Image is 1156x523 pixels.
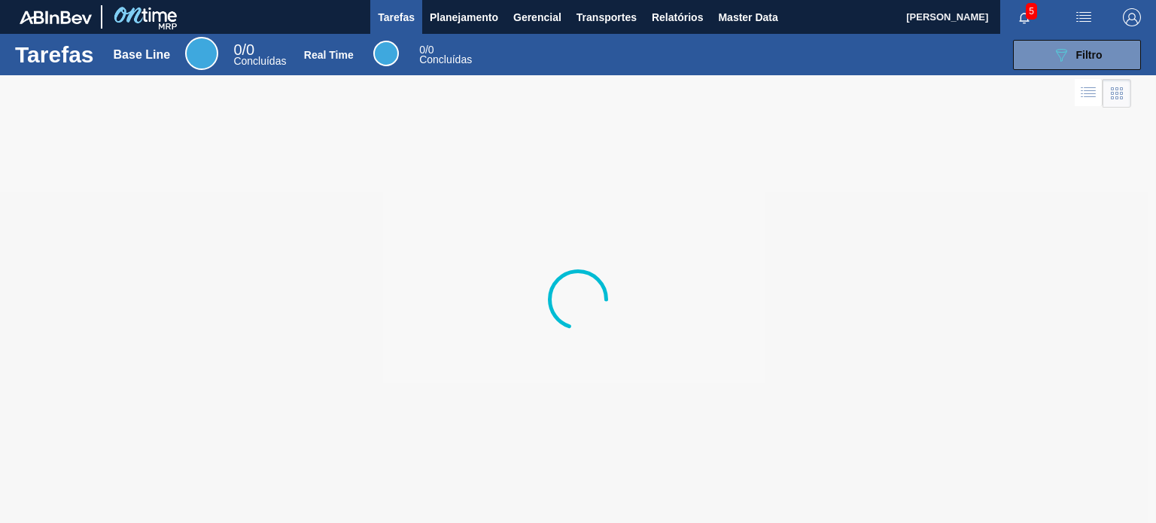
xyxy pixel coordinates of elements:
span: 0 [233,41,242,58]
img: Logout [1123,8,1141,26]
h1: Tarefas [15,46,94,63]
span: Transportes [576,8,637,26]
span: Concluídas [233,55,286,67]
span: / 0 [419,44,433,56]
div: Base Line [114,48,171,62]
span: 0 [419,44,425,56]
span: 5 [1026,3,1037,20]
div: Real Time [304,49,354,61]
div: Base Line [185,37,218,70]
span: Tarefas [378,8,415,26]
span: Concluídas [419,53,472,65]
span: Gerencial [513,8,561,26]
div: Real Time [419,45,472,65]
img: userActions [1075,8,1093,26]
span: Relatórios [652,8,703,26]
span: Planejamento [430,8,498,26]
span: Filtro [1076,49,1103,61]
div: Base Line [233,44,286,66]
span: Master Data [718,8,777,26]
div: Real Time [373,41,399,66]
img: TNhmsLtSVTkK8tSr43FrP2fwEKptu5GPRR3wAAAABJRU5ErkJggg== [20,11,92,24]
button: Notificações [1000,7,1048,28]
span: / 0 [233,41,254,58]
button: Filtro [1013,40,1141,70]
